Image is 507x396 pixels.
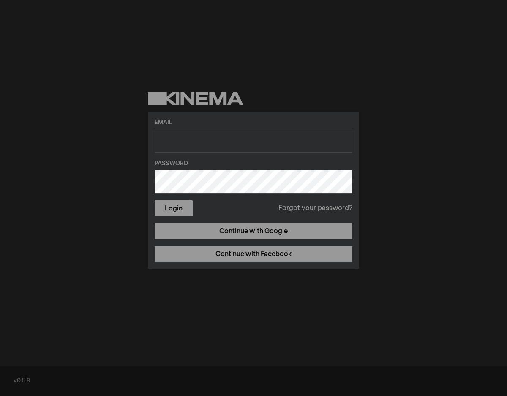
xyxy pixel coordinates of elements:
button: Login [155,200,193,216]
a: Continue with Facebook [155,246,352,262]
a: Forgot your password? [278,203,352,213]
a: Continue with Google [155,223,352,239]
label: Email [155,118,352,127]
label: Password [155,159,352,168]
div: v0.5.8 [14,377,493,385]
